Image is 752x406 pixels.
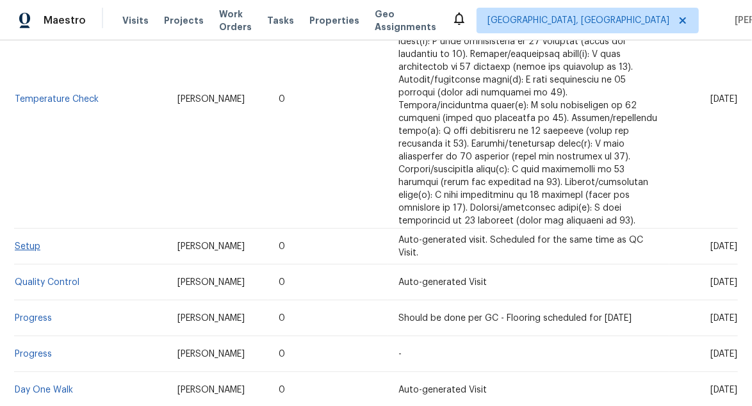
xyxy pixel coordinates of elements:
[710,350,737,359] span: [DATE]
[279,278,285,287] span: 0
[177,95,245,104] span: [PERSON_NAME]
[15,242,40,251] a: Setup
[267,16,294,25] span: Tasks
[219,8,252,33] span: Work Orders
[487,14,669,27] span: [GEOGRAPHIC_DATA], [GEOGRAPHIC_DATA]
[279,242,285,251] span: 0
[44,14,86,27] span: Maestro
[279,95,285,104] span: 0
[177,350,245,359] span: [PERSON_NAME]
[710,386,737,394] span: [DATE]
[398,278,487,287] span: Auto-generated Visit
[710,242,737,251] span: [DATE]
[15,350,52,359] a: Progress
[710,278,737,287] span: [DATE]
[279,386,285,394] span: 0
[15,314,52,323] a: Progress
[177,386,245,394] span: [PERSON_NAME]
[15,278,79,287] a: Quality Control
[122,14,149,27] span: Visits
[309,14,359,27] span: Properties
[398,386,487,394] span: Auto-generated Visit
[177,314,245,323] span: [PERSON_NAME]
[164,14,204,27] span: Projects
[375,8,436,33] span: Geo Assignments
[398,314,632,323] span: Should be done per GC - Flooring scheduled for [DATE]
[15,386,73,394] a: Day One Walk
[710,95,737,104] span: [DATE]
[177,278,245,287] span: [PERSON_NAME]
[710,314,737,323] span: [DATE]
[398,350,402,359] span: -
[279,314,285,323] span: 0
[15,95,99,104] a: Temperature Check
[398,236,643,257] span: Auto-generated visit. Scheduled for the same time as QC Visit.
[279,350,285,359] span: 0
[177,242,245,251] span: [PERSON_NAME]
